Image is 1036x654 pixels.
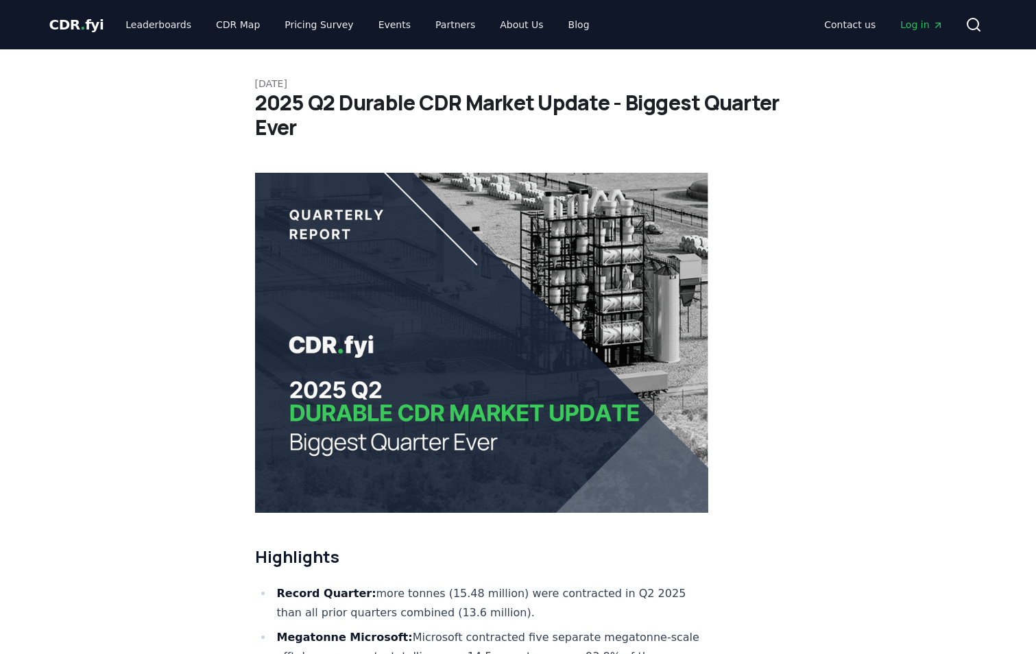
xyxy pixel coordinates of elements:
[49,15,104,34] a: CDR.fyi
[424,12,486,37] a: Partners
[255,77,782,90] p: [DATE]
[255,90,782,140] h1: 2025 Q2 Durable CDR Market Update - Biggest Quarter Ever
[813,12,954,37] nav: Main
[813,12,887,37] a: Contact us
[115,12,600,37] nav: Main
[205,12,271,37] a: CDR Map
[489,12,554,37] a: About Us
[80,16,85,33] span: .
[273,584,709,622] li: more tonnes (15.48 million) were contracted in Q2 2025 than all prior quarters combined (13.6 mil...
[49,16,104,33] span: CDR fyi
[900,18,943,32] span: Log in
[255,173,709,513] img: blog post image
[274,12,364,37] a: Pricing Survey
[557,12,601,37] a: Blog
[889,12,954,37] a: Log in
[255,546,709,568] h2: Highlights
[277,587,376,600] strong: Record Quarter:
[115,12,202,37] a: Leaderboards
[277,631,413,644] strong: Megatonne Microsoft:
[368,12,422,37] a: Events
